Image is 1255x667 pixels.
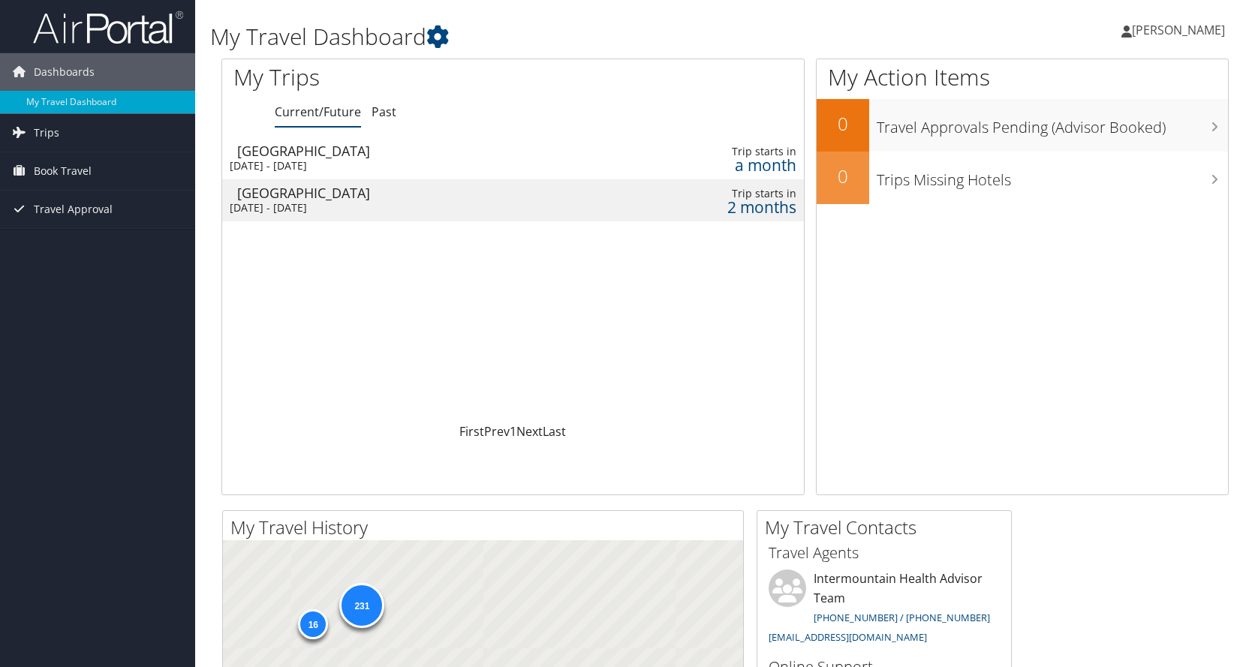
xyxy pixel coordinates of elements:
h3: Trips Missing Hotels [877,162,1228,191]
span: [PERSON_NAME] [1132,22,1225,38]
h1: My Trips [233,62,550,93]
div: 2 months [647,200,796,214]
h1: My Travel Dashboard [210,21,897,53]
a: Prev [484,423,510,440]
h2: 0 [817,111,869,137]
h2: My Travel History [230,515,743,540]
li: Intermountain Health Advisor Team [761,569,1007,650]
div: [DATE] - [DATE] [230,201,571,215]
a: First [459,423,484,440]
div: 231 [339,583,384,628]
a: Current/Future [275,104,361,120]
div: [GEOGRAPHIC_DATA] [237,186,579,200]
a: Past [372,104,396,120]
a: [EMAIL_ADDRESS][DOMAIN_NAME] [769,630,927,644]
a: 0Travel Approvals Pending (Advisor Booked) [817,99,1228,152]
a: 0Trips Missing Hotels [817,152,1228,204]
h1: My Action Items [817,62,1228,93]
a: 1 [510,423,516,440]
span: Book Travel [34,152,92,190]
h2: My Travel Contacts [765,515,1011,540]
span: Trips [34,114,59,152]
span: Travel Approval [34,191,113,228]
h3: Travel Approvals Pending (Advisor Booked) [877,110,1228,138]
img: airportal-logo.png [33,10,183,45]
h2: 0 [817,164,869,189]
a: Last [543,423,566,440]
div: [DATE] - [DATE] [230,159,571,173]
div: Trip starts in [647,187,796,200]
div: 16 [298,609,328,639]
div: [GEOGRAPHIC_DATA] [237,144,579,158]
span: Dashboards [34,53,95,91]
h3: Travel Agents [769,542,1000,563]
div: Trip starts in [647,145,796,158]
a: [PHONE_NUMBER] / [PHONE_NUMBER] [814,611,990,624]
a: [PERSON_NAME] [1121,8,1240,53]
a: Next [516,423,543,440]
div: a month [647,158,796,172]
